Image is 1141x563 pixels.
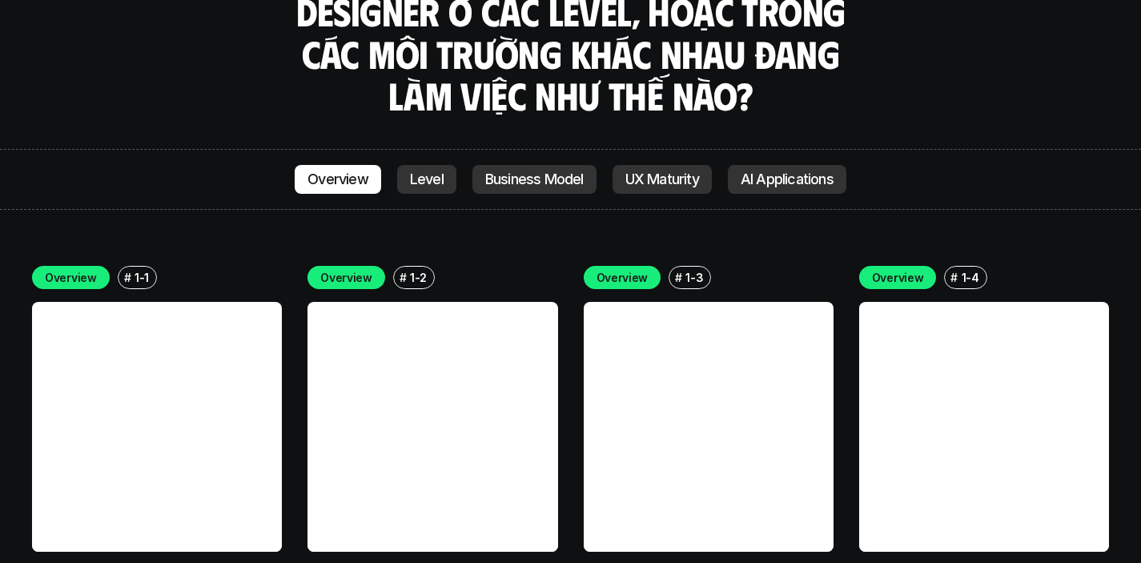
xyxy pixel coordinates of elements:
h6: # [124,271,131,284]
p: Overview [597,269,649,286]
a: Overview [295,165,381,194]
p: UX Maturity [625,171,699,187]
p: Overview [45,269,97,286]
p: 1-3 [685,269,703,286]
h6: # [950,271,958,284]
p: Level [410,171,444,187]
a: AI Applications [728,165,846,194]
p: 1-2 [410,269,427,286]
a: Level [397,165,456,194]
p: Business Model [485,171,584,187]
p: Overview [872,269,924,286]
p: Overview [307,171,368,187]
p: 1-4 [962,269,979,286]
p: 1-1 [135,269,149,286]
a: UX Maturity [613,165,712,194]
p: Overview [320,269,372,286]
p: AI Applications [741,171,834,187]
a: Business Model [472,165,597,194]
h6: # [400,271,407,284]
h6: # [675,271,682,284]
